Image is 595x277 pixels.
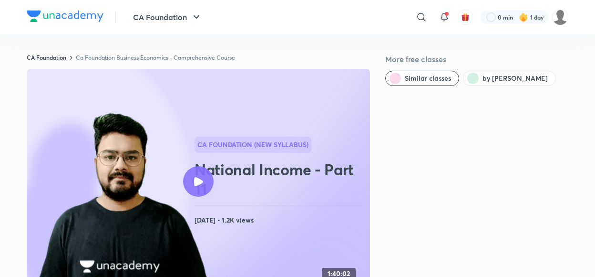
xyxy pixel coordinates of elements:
[385,71,459,86] button: Similar classes
[461,13,470,21] img: avatar
[195,214,366,226] h4: [DATE] • 1.2K views
[27,11,103,24] a: Company Logo
[195,160,366,198] h2: National Income - Part 11
[463,71,556,86] button: by Aditya Sharma
[519,12,528,22] img: streak
[405,74,451,83] span: Similar classes
[127,8,208,27] button: CA Foundation
[458,10,473,25] button: avatar
[552,9,568,25] img: Dhruv
[76,53,235,61] a: Ca Foundation Business Economics - Comprehensive Course
[385,53,568,65] h5: More free classes
[27,11,103,22] img: Company Logo
[482,74,548,83] span: by Aditya Sharma
[27,53,66,61] a: CA Foundation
